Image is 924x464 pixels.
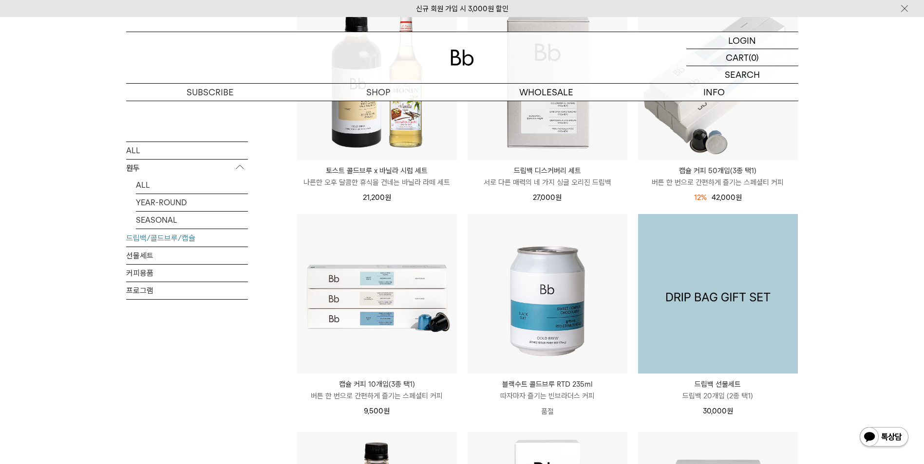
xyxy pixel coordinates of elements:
[638,378,798,402] a: 드립백 선물세트 드립백 20개입 (2종 택1)
[630,84,798,101] p: INFO
[638,177,798,188] p: 버튼 한 번으로 간편하게 즐기는 스페셜티 커피
[727,407,733,415] span: 원
[468,165,627,188] a: 드립백 디스커버리 세트 서로 다른 매력의 네 가지 싱글 오리진 드립백
[735,193,742,202] span: 원
[712,193,742,202] span: 42,000
[638,390,798,402] p: 드립백 20개입 (2종 택1)
[294,84,462,101] a: SHOP
[383,407,390,415] span: 원
[136,176,248,193] a: ALL
[297,378,457,390] p: 캡슐 커피 10개입(3종 택1)
[385,193,391,202] span: 원
[297,165,457,188] a: 토스트 콜드브루 x 바닐라 시럽 세트 나른한 오후 달콤한 휴식을 건네는 바닐라 라떼 세트
[297,177,457,188] p: 나른한 오후 달콤한 휴식을 건네는 바닐라 라떼 세트
[859,426,909,449] img: 카카오톡 채널 1:1 채팅 버튼
[136,194,248,211] a: YEAR-ROUND
[136,211,248,228] a: SEASONAL
[297,390,457,402] p: 버튼 한 번으로 간편하게 즐기는 스페셜티 커피
[126,282,248,299] a: 프로그램
[363,193,391,202] span: 21,200
[638,165,798,177] p: 캡슐 커피 50개입(3종 택1)
[725,66,760,83] p: SEARCH
[468,214,627,374] img: 블랙수트 콜드브루 RTD 235ml
[462,84,630,101] p: WHOLESALE
[297,214,457,374] img: 캡슐 커피 10개입(3종 택1)
[468,390,627,402] p: 따자마자 즐기는 빈브라더스 커피
[533,193,562,202] span: 27,000
[126,142,248,159] a: ALL
[416,4,509,13] a: 신규 회원 가입 시 3,000원 할인
[126,159,248,177] p: 원두
[451,50,474,66] img: 로고
[686,49,798,66] a: CART (0)
[126,84,294,101] a: SUBSCRIBE
[703,407,733,415] span: 30,000
[638,378,798,390] p: 드립백 선물세트
[638,214,798,374] img: 1000000068_add2_01.png
[364,407,390,415] span: 9,500
[638,165,798,188] a: 캡슐 커피 50개입(3종 택1) 버튼 한 번으로 간편하게 즐기는 스페셜티 커피
[297,165,457,177] p: 토스트 콜드브루 x 바닐라 시럽 세트
[686,32,798,49] a: LOGIN
[468,378,627,402] a: 블랙수트 콜드브루 RTD 235ml 따자마자 즐기는 빈브라더스 커피
[126,264,248,281] a: 커피용품
[638,214,798,374] a: 드립백 선물세트
[726,49,749,66] p: CART
[468,165,627,177] p: 드립백 디스커버리 세트
[126,247,248,264] a: 선물세트
[468,402,627,421] p: 품절
[468,177,627,188] p: 서로 다른 매력의 네 가지 싱글 오리진 드립백
[694,192,707,203] div: 12%
[126,229,248,246] a: 드립백/콜드브루/캡슐
[297,378,457,402] a: 캡슐 커피 10개입(3종 택1) 버튼 한 번으로 간편하게 즐기는 스페셜티 커피
[555,193,562,202] span: 원
[728,32,756,49] p: LOGIN
[749,49,759,66] p: (0)
[468,378,627,390] p: 블랙수트 콜드브루 RTD 235ml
